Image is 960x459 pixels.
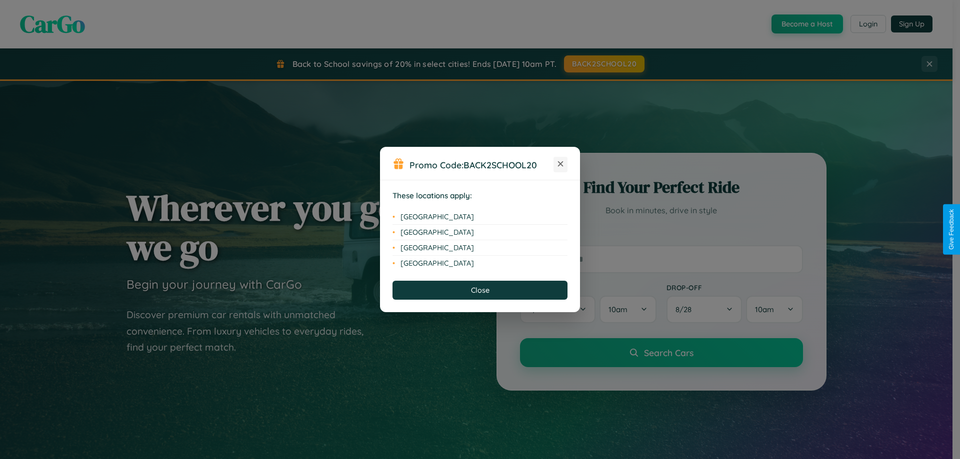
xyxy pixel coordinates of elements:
li: [GEOGRAPHIC_DATA] [392,256,567,271]
li: [GEOGRAPHIC_DATA] [392,240,567,256]
strong: These locations apply: [392,191,472,200]
li: [GEOGRAPHIC_DATA] [392,225,567,240]
button: Close [392,281,567,300]
div: Give Feedback [948,209,955,250]
h3: Promo Code: [409,159,553,170]
b: BACK2SCHOOL20 [463,159,537,170]
li: [GEOGRAPHIC_DATA] [392,209,567,225]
